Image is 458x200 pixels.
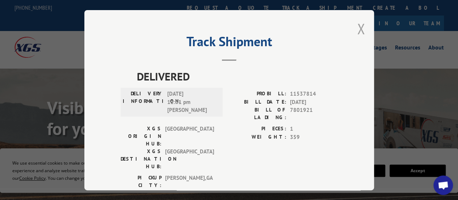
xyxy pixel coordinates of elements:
button: Close modal [357,19,365,38]
label: XGS DESTINATION HUB: [121,148,161,170]
div: Open chat [433,175,453,195]
label: PICKUP CITY: [121,174,161,189]
span: [PERSON_NAME] , GA [165,174,214,189]
label: PROBILL: [229,90,286,98]
span: [GEOGRAPHIC_DATA] [165,125,214,148]
h2: Track Shipment [121,36,338,50]
span: DELIVERED [137,68,338,84]
span: 11537814 [290,90,338,98]
label: BILL OF LADING: [229,106,286,121]
label: XGS ORIGIN HUB: [121,125,161,148]
label: BILL DATE: [229,98,286,106]
span: [DATE] 12:01 pm [PERSON_NAME] [167,90,216,114]
span: [DATE] [290,98,338,106]
label: PIECES: [229,125,286,133]
span: 359 [290,133,338,141]
span: 1 [290,125,338,133]
label: DELIVERY INFORMATION: [123,90,164,114]
label: WEIGHT: [229,133,286,141]
span: [GEOGRAPHIC_DATA] [165,148,214,170]
span: 7801921 [290,106,338,121]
